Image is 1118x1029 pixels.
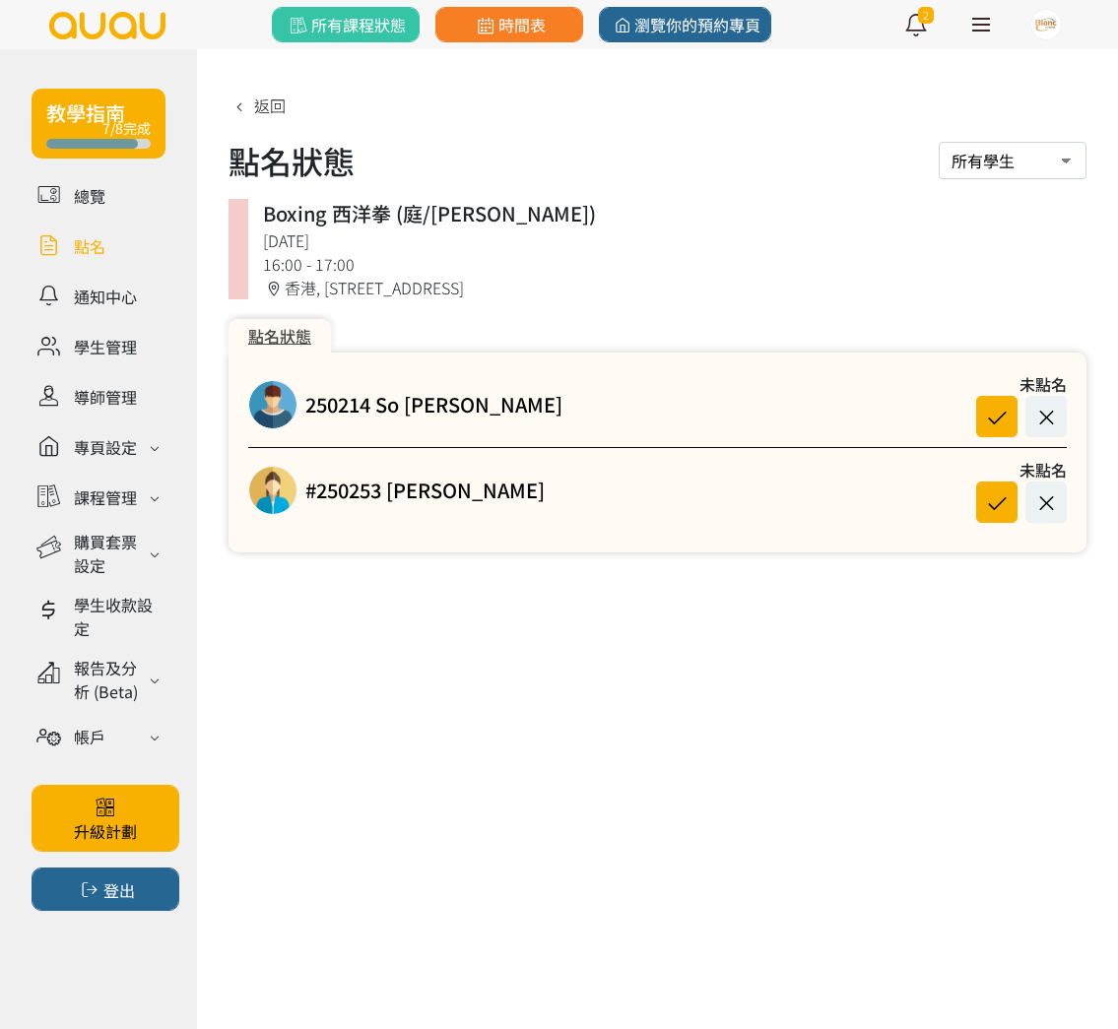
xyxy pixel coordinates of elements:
a: 所有課程狀態 [272,7,420,42]
div: 未點名 [958,372,1067,396]
a: 返回 [229,94,286,117]
div: 點名狀態 [229,319,331,353]
a: 瀏覽你的預約專頁 [599,7,771,42]
div: [DATE] [263,228,1072,252]
div: 16:00 - 17:00 [263,252,1072,276]
a: 250214 So [PERSON_NAME] [305,390,562,419]
a: 升級計劃 [32,785,179,852]
a: 時間表 [435,7,583,42]
span: 瀏覽你的預約專頁 [610,13,760,36]
img: logo.svg [47,12,167,39]
a: #250253 [PERSON_NAME] [305,476,545,505]
div: 香港, [STREET_ADDRESS] [263,276,1072,299]
span: 所有課程狀態 [286,13,405,36]
span: 時間表 [473,13,545,36]
div: 未點名 [958,458,1067,482]
div: 課程管理 [74,485,137,509]
span: 返回 [254,94,286,117]
h1: 點名狀態 [229,137,355,184]
div: 購買套票設定 [74,530,144,577]
div: 專頁設定 [74,435,137,459]
div: 帳戶 [74,725,105,748]
span: 2 [918,7,934,24]
div: 報告及分析 (Beta) [74,656,144,703]
div: Boxing 西洋拳 (庭/[PERSON_NAME]) [263,199,1072,228]
button: 登出 [32,868,179,911]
